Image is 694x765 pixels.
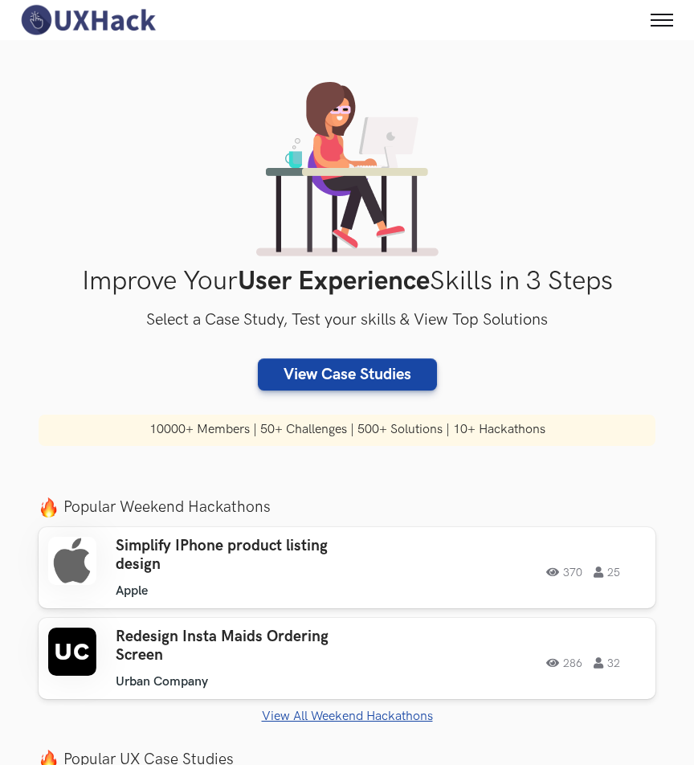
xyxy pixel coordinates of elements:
span: 286 [546,657,582,669]
button: Toggle menu [646,4,678,36]
li: Urban Company [116,674,208,689]
li: Apple [116,583,148,599]
img: lady working on laptop [256,82,439,256]
a: View All Weekend Hackathons [39,709,655,724]
h3: Redesign Insta Maids Ordering Screen [116,628,371,665]
span: 25 [594,567,620,578]
strong: User Experience [238,265,430,297]
span: 32 [594,657,620,669]
h3: Select a Case Study, Test your skills & View Top Solutions [39,308,655,333]
a: View Case Studies [258,358,437,391]
h1: Improve Your Skills in 3 Steps [39,266,655,298]
h4: 10000+ Members | 50+ Challenges | 500+ Solutions | 10+ Hackathons [39,415,655,445]
label: Popular Weekend Hackathons [39,497,655,517]
img: fire.png [39,497,59,517]
h3: Simplify IPhone product listing design [116,537,371,574]
a: Simplify IPhone product listing design Apple 370 25 [39,527,655,608]
a: Redesign Insta Maids Ordering Screen Urban Company 286 32 [39,618,655,699]
img: UXHack-logo.png [16,3,159,37]
span: 370 [546,567,582,578]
